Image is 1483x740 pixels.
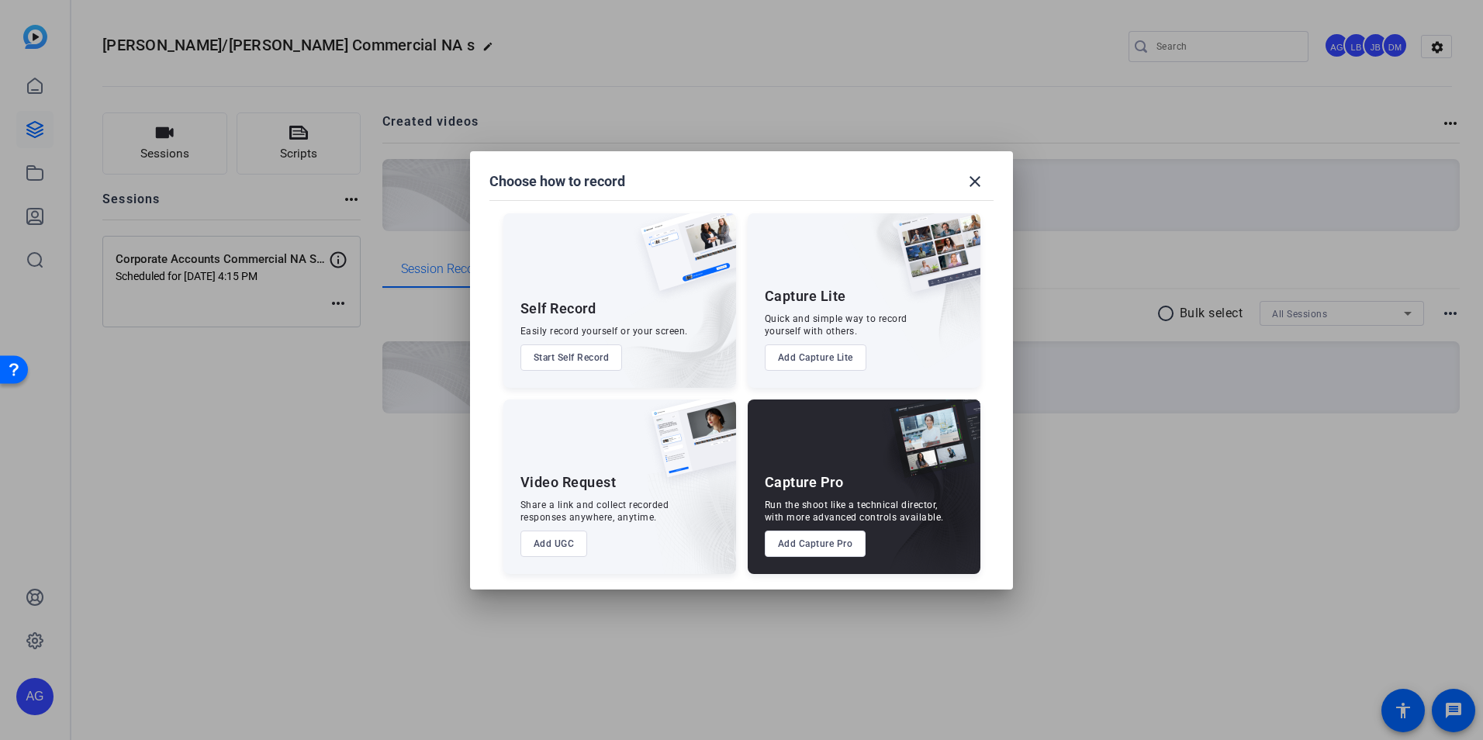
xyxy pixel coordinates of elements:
[765,287,846,306] div: Capture Lite
[765,473,844,492] div: Capture Pro
[640,399,736,493] img: ugc-content.png
[884,213,980,308] img: capture-lite.png
[842,213,980,368] img: embarkstudio-capture-lite.png
[866,419,980,574] img: embarkstudio-capture-pro.png
[765,313,907,337] div: Quick and simple way to record yourself with others.
[520,325,688,337] div: Easily record yourself or your screen.
[489,172,625,191] h1: Choose how to record
[878,399,980,494] img: capture-pro.png
[520,531,588,557] button: Add UGC
[601,247,736,388] img: embarkstudio-self-record.png
[966,172,984,191] mat-icon: close
[520,299,596,318] div: Self Record
[520,473,617,492] div: Video Request
[629,213,736,306] img: self-record.png
[646,448,736,574] img: embarkstudio-ugc-content.png
[765,499,944,524] div: Run the shoot like a technical director, with more advanced controls available.
[520,344,623,371] button: Start Self Record
[765,531,866,557] button: Add Capture Pro
[520,499,669,524] div: Share a link and collect recorded responses anywhere, anytime.
[765,344,866,371] button: Add Capture Lite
